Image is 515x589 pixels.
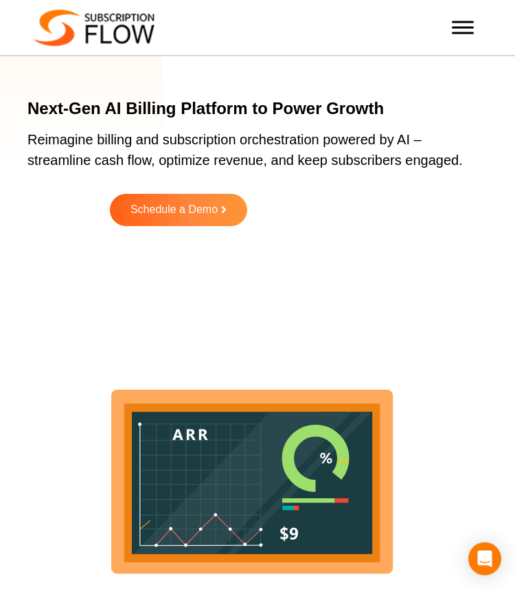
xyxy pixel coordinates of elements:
[110,194,247,226] a: Schedule a Demo
[468,542,501,575] div: Open Intercom Messenger
[452,21,474,34] button: Toggle Menu
[130,204,218,216] span: Schedule a Demo
[34,10,154,46] img: Subscriptionflow
[27,129,488,184] p: Reimagine billing and subscription orchestration powered by AI – streamline cash flow, optimize r...
[27,98,488,119] h1: Next-Gen AI Billing Platform to Power Growth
